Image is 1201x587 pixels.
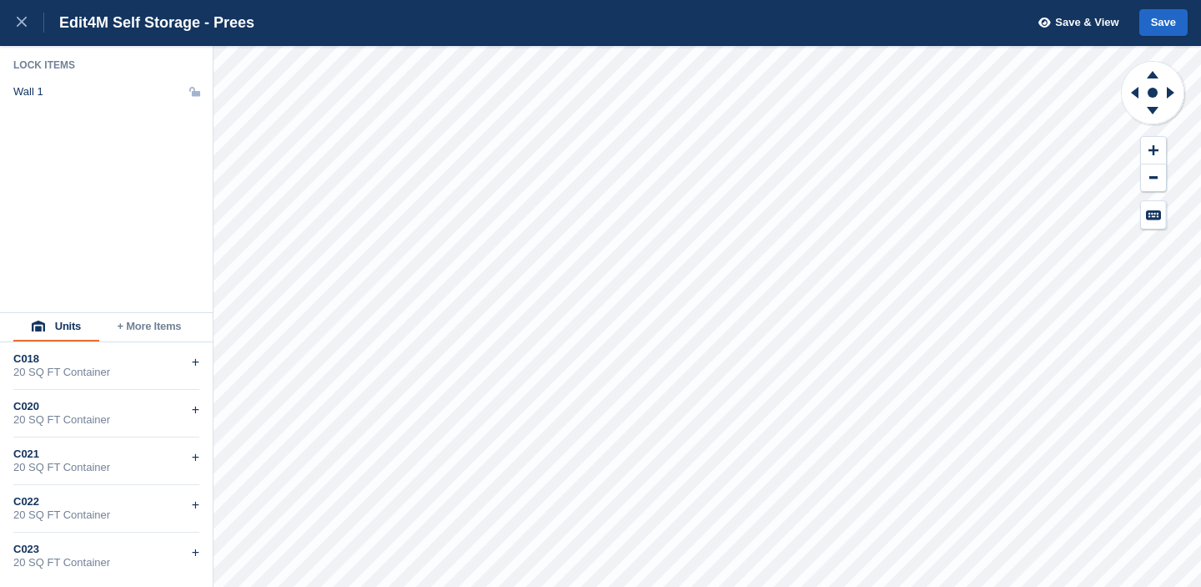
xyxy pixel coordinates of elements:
button: Keyboard Shortcuts [1141,201,1166,229]
div: C02020 SQ FT Container+ [13,390,199,438]
button: Save & View [1029,9,1119,37]
button: Units [13,313,99,342]
div: + [192,495,199,515]
div: + [192,448,199,468]
div: C01820 SQ FT Container+ [13,342,199,390]
button: + More Items [99,313,199,342]
button: Zoom In [1141,137,1166,164]
div: Wall 1 [13,85,43,99]
button: Save [1139,9,1188,37]
div: C02120 SQ FT Container+ [13,438,199,485]
div: 20 SQ FT Container [13,509,199,522]
div: C02320 SQ FT Container+ [13,533,199,580]
div: Lock Items [13,58,200,72]
button: Zoom Out [1141,164,1166,192]
span: Save & View [1055,14,1118,31]
div: 20 SQ FT Container [13,461,199,474]
div: + [192,352,199,372]
div: C022 [13,495,199,509]
div: + [192,400,199,420]
div: C018 [13,352,199,366]
div: C021 [13,448,199,461]
div: + [192,543,199,563]
div: C023 [13,543,199,556]
div: C020 [13,400,199,413]
div: C02220 SQ FT Container+ [13,485,199,533]
div: 20 SQ FT Container [13,556,199,569]
div: 20 SQ FT Container [13,366,199,379]
div: 20 SQ FT Container [13,413,199,427]
div: Edit 4M Self Storage - Prees [44,13,254,33]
